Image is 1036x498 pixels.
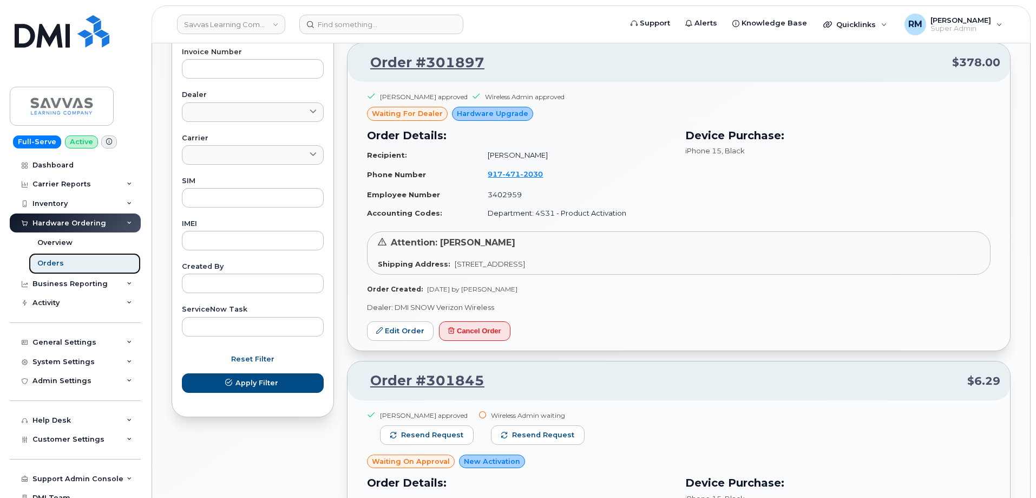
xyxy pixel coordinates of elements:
[182,221,324,228] label: IMEI
[231,354,274,364] span: Reset Filter
[488,170,556,178] a: 9174712030
[182,135,324,142] label: Carrier
[512,430,574,440] span: Resend request
[380,411,474,420] div: [PERSON_NAME] approved
[367,190,440,199] strong: Employee Number
[694,18,717,29] span: Alerts
[930,24,991,33] span: Super Admin
[488,170,543,178] span: 917
[367,127,672,144] h3: Order Details:
[685,146,722,155] span: iPhone 15
[367,170,426,179] strong: Phone Number
[491,425,585,445] button: Resend request
[372,108,443,119] span: waiting for dealer
[455,260,525,268] span: [STREET_ADDRESS]
[357,53,484,73] a: Order #301897
[836,20,876,29] span: Quicklinks
[491,411,585,420] div: Wireless Admin waiting
[439,321,510,341] button: Cancel Order
[372,456,450,467] span: Waiting On Approval
[299,15,463,34] input: Find something...
[742,18,807,29] span: Knowledge Base
[401,430,463,440] span: Resend request
[367,151,407,159] strong: Recipient:
[182,306,324,313] label: ServiceNow Task
[378,260,450,268] strong: Shipping Address:
[478,146,672,165] td: [PERSON_NAME]
[640,18,670,29] span: Support
[952,55,1000,70] span: $378.00
[177,15,285,34] a: Savvas Learning Company LLC
[464,456,520,467] span: New Activation
[427,285,517,293] span: [DATE] by [PERSON_NAME]
[725,12,815,34] a: Knowledge Base
[485,92,565,101] div: Wireless Admin approved
[685,475,991,491] h3: Device Purchase:
[367,475,672,491] h3: Order Details:
[182,92,324,99] label: Dealer
[380,425,474,445] button: Resend request
[182,178,324,185] label: SIM
[478,185,672,204] td: 3402959
[623,12,678,34] a: Support
[367,209,442,217] strong: Accounting Codes:
[182,263,324,270] label: Created By
[182,350,324,369] button: Reset Filter
[502,170,520,178] span: 471
[457,108,528,119] span: Hardware Upgrade
[685,127,991,144] h3: Device Purchase:
[391,237,515,248] span: Attention: [PERSON_NAME]
[816,14,895,35] div: Quicklinks
[478,204,672,223] td: Department: 4S31 - Product Activation
[678,12,725,34] a: Alerts
[367,285,423,293] strong: Order Created:
[367,302,991,313] p: Dealer: DMI SNOW Verizon Wireless
[722,146,745,155] span: , Black
[380,92,468,101] div: [PERSON_NAME] approved
[182,373,324,393] button: Apply Filter
[930,16,991,24] span: [PERSON_NAME]
[182,49,324,56] label: Invoice Number
[908,18,922,31] span: RM
[520,170,543,178] span: 2030
[235,378,278,388] span: Apply Filter
[367,321,434,341] a: Edit Order
[989,451,1028,490] iframe: Messenger Launcher
[357,371,484,391] a: Order #301845
[967,373,1000,389] span: $6.29
[897,14,1010,35] div: Rachel Miller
